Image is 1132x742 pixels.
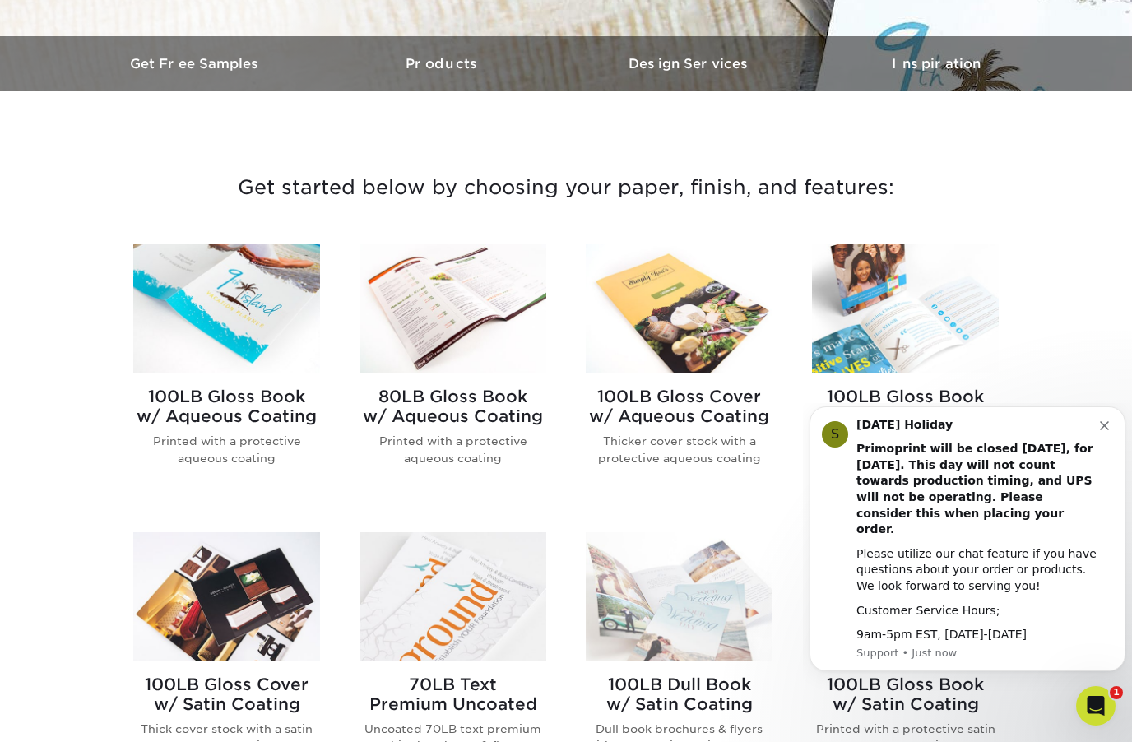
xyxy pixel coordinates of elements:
[586,244,772,373] img: 100LB Gloss Cover<br/>w/ Aqueous Coating Brochures & Flyers
[813,36,1060,91] a: Inspiration
[133,244,320,512] a: 100LB Gloss Book<br/>w/ Aqueous Coating Brochures & Flyers 100LB Gloss Bookw/ Aqueous Coating Pri...
[812,244,999,512] a: 100LB Gloss Book<br/>w/ Glossy UV Coating Brochures & Flyers 100LB Gloss Bookw/ Glossy UV Coating...
[360,387,546,426] h2: 80LB Gloss Book w/ Aqueous Coating
[803,403,1132,698] iframe: Intercom notifications message
[360,244,546,373] img: 80LB Gloss Book<br/>w/ Aqueous Coating Brochures & Flyers
[812,387,999,446] h2: 100LB Gloss Book w/ Glossy UV Coating
[360,532,546,661] img: 70LB Text<br/>Premium Uncoated Brochures & Flyers
[133,387,320,426] h2: 100LB Gloss Book w/ Aqueous Coating
[586,387,772,426] h2: 100LB Gloss Cover w/ Aqueous Coating
[812,244,999,373] img: 100LB Gloss Book<br/>w/ Glossy UV Coating Brochures & Flyers
[133,532,320,661] img: 100LB Gloss Cover<br/>w/ Satin Coating Brochures & Flyers
[1076,686,1116,726] iframe: Intercom live chat
[319,56,566,72] h3: Products
[586,532,772,661] img: 100LB Dull Book<br/>w/ Satin Coating Brochures & Flyers
[1110,686,1123,699] span: 1
[4,692,140,736] iframe: Google Customer Reviews
[566,56,813,72] h3: Design Services
[72,36,319,91] a: Get Free Samples
[85,151,1047,225] h3: Get started below by choosing your paper, finish, and features:
[319,36,566,91] a: Products
[133,244,320,373] img: 100LB Gloss Book<br/>w/ Aqueous Coating Brochures & Flyers
[133,433,320,466] p: Printed with a protective aqueous coating
[566,36,813,91] a: Design Services
[133,675,320,714] h2: 100LB Gloss Cover w/ Satin Coating
[586,675,772,714] h2: 100LB Dull Book w/ Satin Coating
[360,433,546,466] p: Printed with a protective aqueous coating
[72,56,319,72] h3: Get Free Samples
[586,433,772,466] p: Thicker cover stock with a protective aqueous coating
[813,56,1060,72] h3: Inspiration
[360,675,546,714] h2: 70LB Text Premium Uncoated
[360,244,546,512] a: 80LB Gloss Book<br/>w/ Aqueous Coating Brochures & Flyers 80LB Gloss Bookw/ Aqueous Coating Print...
[586,244,772,512] a: 100LB Gloss Cover<br/>w/ Aqueous Coating Brochures & Flyers 100LB Gloss Coverw/ Aqueous Coating T...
